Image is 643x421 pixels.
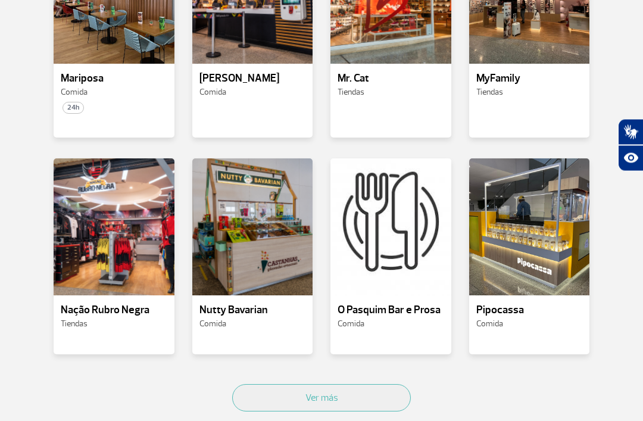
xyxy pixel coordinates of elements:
p: MyFamily [476,73,583,85]
p: Mariposa [61,73,167,85]
p: [PERSON_NAME] [199,73,306,85]
span: 24h [63,102,84,114]
span: Comida [199,319,226,329]
button: Ver más [232,385,411,412]
p: O Pasquim Bar e Prosa [338,305,444,317]
span: Tiendas [476,88,503,98]
p: Mr. Cat [338,73,444,85]
span: Comida [338,319,364,329]
span: Comida [199,88,226,98]
p: Nutty Bavarian [199,305,306,317]
span: Comida [61,88,88,98]
span: Tiendas [61,319,88,329]
p: Pipocassa [476,305,583,317]
button: Abrir tradutor de língua de sinais. [618,119,643,145]
p: Nação Rubro Negra [61,305,167,317]
button: Abrir recursos assistivos. [618,145,643,171]
span: Tiendas [338,88,364,98]
div: Plugin de acessibilidade da Hand Talk. [618,119,643,171]
span: Comida [476,319,503,329]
